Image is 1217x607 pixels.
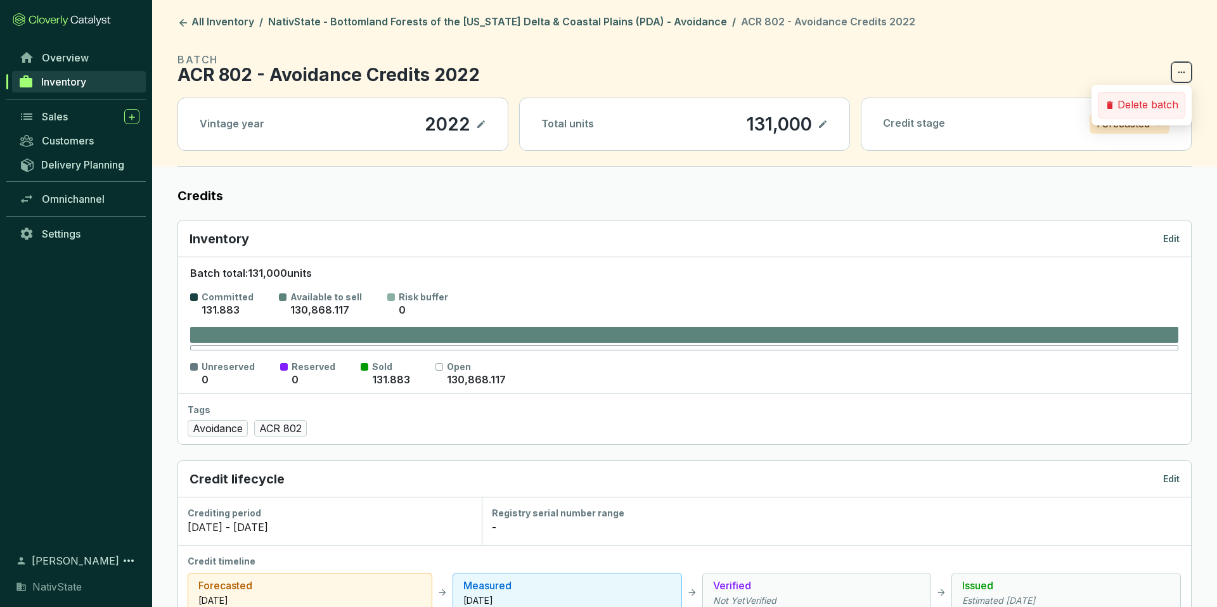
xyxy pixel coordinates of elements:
a: Settings [13,223,146,245]
p: 0 [292,373,299,387]
p: ACR 802 - Avoidance Credits 2022 [177,67,480,82]
span: Customers [42,134,94,147]
label: Credits [177,187,1192,205]
span: ACR 802 - Avoidance Credits 2022 [741,15,915,28]
a: Customers [13,130,146,151]
a: All Inventory [175,15,257,30]
p: Sold [372,361,410,373]
div: Credit timeline [188,555,1181,568]
p: Available to sell [290,291,362,303]
p: Verified [713,578,921,593]
p: 131,000 [746,113,813,135]
li: / [732,15,736,30]
p: Credit lifecycle [190,470,285,488]
span: Omnichannel [42,193,105,205]
p: Edit [1163,233,1180,245]
span: NativState [32,579,82,594]
div: [DATE] - [DATE] [188,520,472,535]
span: Inventory [41,75,86,88]
i: Not Yet Verified [713,594,921,607]
p: Open [447,361,506,373]
p: Total units [541,117,594,131]
div: Tags [188,404,1181,416]
span: 0 [399,303,406,316]
span: [PERSON_NAME] [32,553,119,568]
p: Inventory [190,230,249,248]
i: Estimated [DATE] [962,594,1170,607]
p: Credit stage [883,117,945,131]
p: 131.883 [202,303,240,317]
p: Issued [962,578,1170,593]
p: Committed [202,291,254,303]
span: Sales [42,110,68,123]
p: Unreserved [202,361,255,373]
span: Delivery Planning [41,158,124,171]
a: Inventory [12,71,146,93]
p: Batch total: 131,000 units [190,267,1178,281]
a: Sales [13,106,146,127]
span: Avoidance [188,420,248,437]
p: 131.883 [372,373,410,387]
div: - [492,520,1181,535]
p: 130,868.117 [447,373,506,387]
p: 2022 [424,113,471,135]
span: Settings [42,227,80,240]
p: Delete batch [1117,98,1178,112]
p: Forecasted [198,578,422,593]
p: 0 [202,373,209,387]
p: Risk buffer [399,291,448,303]
p: [DATE] [198,594,422,607]
div: Crediting period [188,507,472,520]
p: BATCH [177,52,480,67]
span: Overview [42,51,89,64]
a: Overview [13,47,146,68]
p: Vintage year [200,117,264,131]
p: Measured [463,578,671,593]
a: Omnichannel [13,188,146,210]
span: ACR 802 [254,420,307,437]
div: Registry serial number range [492,507,1181,520]
a: NativState - Bottomland Forests of the [US_STATE] Delta & Coastal Plains (PDA) - Avoidance [266,15,730,30]
p: 130,868.117 [290,303,349,317]
p: Reserved [292,361,335,373]
a: Delivery Planning [13,154,146,175]
li: / [259,15,263,30]
p: Edit [1163,473,1180,485]
p: [DATE] [463,594,671,607]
